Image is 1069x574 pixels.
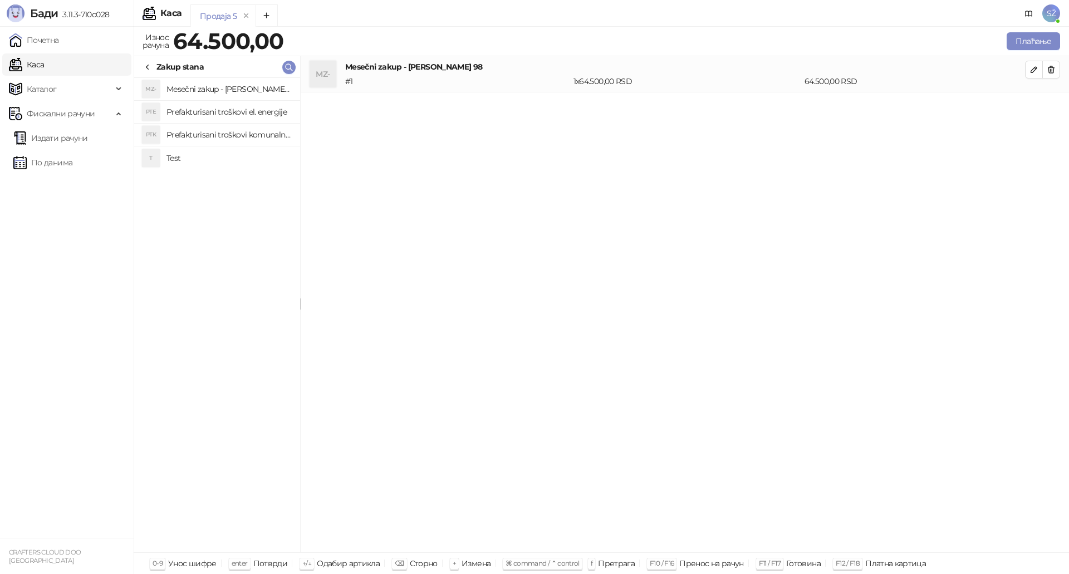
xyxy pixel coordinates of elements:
a: Документација [1020,4,1038,22]
img: Logo [7,4,24,22]
span: ⌘ command / ⌃ control [506,559,580,567]
span: F10 / F16 [650,559,674,567]
div: 64.500,00 RSD [802,75,1027,87]
div: MZ- [142,80,160,98]
div: Платна картица [865,556,926,571]
span: SŽ [1042,4,1060,22]
div: PTE [142,103,160,121]
div: Износ рачуна [140,30,171,52]
button: Add tab [256,4,278,27]
span: F11 / F17 [759,559,781,567]
h4: Mesečni zakup - [PERSON_NAME] 98 [166,80,291,98]
h4: Test [166,149,291,167]
div: Потврди [253,556,288,571]
span: Фискални рачуни [27,102,95,125]
div: 1 x 64.500,00 RSD [571,75,802,87]
div: Каса [160,9,182,18]
a: Издати рачуни [13,127,88,149]
div: Претрага [598,556,635,571]
span: + [453,559,456,567]
span: Бади [30,7,58,20]
a: Каса [9,53,44,76]
h4: Mesečni zakup - [PERSON_NAME] 98 [345,61,1025,73]
strong: 64.500,00 [173,27,283,55]
div: Измена [462,556,491,571]
h4: Prefakturisani troškovi el. energije [166,103,291,121]
small: CRAFTERS CLOUD DOO [GEOGRAPHIC_DATA] [9,548,81,565]
span: enter [232,559,248,567]
span: 0-9 [153,559,163,567]
span: Каталог [27,78,57,100]
span: 3.11.3-710c028 [58,9,109,19]
div: Пренос на рачун [679,556,743,571]
div: Одабир артикла [317,556,380,571]
span: ↑/↓ [302,559,311,567]
span: f [591,559,592,567]
h4: Prefakturisani troškovi komunalnih usluga [166,126,291,144]
div: Zakup stana [156,61,204,73]
div: MZ- [310,61,336,87]
span: ⌫ [395,559,404,567]
div: # 1 [343,75,571,87]
div: Готовина [786,556,821,571]
div: PTK [142,126,160,144]
button: remove [239,11,253,21]
div: T [142,149,160,167]
span: F12 / F18 [836,559,860,567]
div: grid [134,78,300,552]
a: По данима [13,151,72,174]
div: Унос шифре [168,556,217,571]
div: Продаја 5 [200,10,237,22]
div: Сторно [410,556,438,571]
button: Плаћање [1007,32,1060,50]
a: Почетна [9,29,59,51]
